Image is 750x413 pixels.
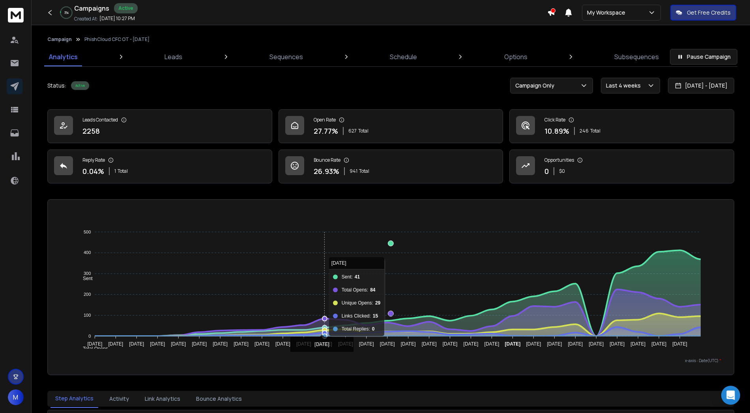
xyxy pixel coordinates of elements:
[317,341,332,347] tspan: [DATE]
[610,47,664,66] a: Subsequences
[84,230,91,234] tspan: 500
[422,341,437,347] tspan: [DATE]
[88,334,91,338] tspan: 0
[509,109,734,143] a: Click Rate10.89%246Total
[630,341,645,347] tspan: [DATE]
[401,341,416,347] tspan: [DATE]
[544,117,565,123] p: Click Rate
[165,52,182,62] p: Leads
[129,341,144,347] tspan: [DATE]
[47,150,272,183] a: Reply Rate0.04%1Total
[568,341,583,347] tspan: [DATE]
[82,125,100,136] p: 2258
[269,52,303,62] p: Sequences
[114,3,138,13] div: Active
[254,341,269,347] tspan: [DATE]
[359,341,374,347] tspan: [DATE]
[509,150,734,183] a: Opportunities0$0
[105,390,134,407] button: Activity
[670,5,736,21] button: Get Free Credits
[82,166,104,177] p: 0.04 %
[74,16,98,22] p: Created At:
[606,82,644,90] p: Last 4 weeks
[348,128,357,134] span: 627
[505,341,521,347] tspan: [DATE]
[74,4,109,13] h1: Campaigns
[314,166,339,177] p: 26.93 %
[464,341,479,347] tspan: [DATE]
[687,9,731,17] p: Get Free Credits
[84,36,150,43] p: PhishCloud CFC OT - [DATE]
[265,47,308,66] a: Sequences
[84,250,91,255] tspan: 400
[84,271,91,276] tspan: 300
[443,341,458,347] tspan: [DATE]
[668,78,734,93] button: [DATE] - [DATE]
[385,47,422,66] a: Schedule
[338,341,353,347] tspan: [DATE]
[544,125,569,136] p: 10.89 %
[515,82,557,90] p: Campaign Only
[171,341,186,347] tspan: [DATE]
[47,36,72,43] button: Campaign
[47,82,66,90] p: Status:
[358,128,368,134] span: Total
[150,341,165,347] tspan: [DATE]
[359,168,369,174] span: Total
[192,341,207,347] tspan: [DATE]
[82,117,118,123] p: Leads Contacted
[87,341,102,347] tspan: [DATE]
[590,128,600,134] span: Total
[721,386,740,405] div: Open Intercom Messenger
[275,341,290,347] tspan: [DATE]
[114,168,116,174] span: 1
[50,390,98,408] button: Step Analytics
[140,390,185,407] button: Link Analytics
[350,168,357,174] span: 941
[71,81,89,90] div: Active
[526,341,541,347] tspan: [DATE]
[99,15,135,22] p: [DATE] 10:27 PM
[547,341,562,347] tspan: [DATE]
[587,9,628,17] p: My Workspace
[544,157,574,163] p: Opportunities
[44,47,82,66] a: Analytics
[580,128,589,134] span: 246
[651,341,666,347] tspan: [DATE]
[82,157,105,163] p: Reply Rate
[213,341,228,347] tspan: [DATE]
[279,150,503,183] a: Bounce Rate26.93%941Total
[504,52,527,62] p: Options
[589,341,604,347] tspan: [DATE]
[279,109,503,143] a: Open Rate27.77%627Total
[296,341,311,347] tspan: [DATE]
[49,52,78,62] p: Analytics
[610,341,625,347] tspan: [DATE]
[77,276,93,281] span: Sent
[77,346,108,351] span: Total Opens
[64,10,69,15] p: 3 %
[380,341,395,347] tspan: [DATE]
[84,313,91,318] tspan: 100
[84,292,91,297] tspan: 200
[234,341,249,347] tspan: [DATE]
[191,390,247,407] button: Bounce Analytics
[314,125,338,136] p: 27.77 %
[484,341,499,347] tspan: [DATE]
[60,358,721,364] p: x-axis : Date(UTC)
[544,166,549,177] p: 0
[314,117,336,123] p: Open Rate
[670,49,737,65] button: Pause Campaign
[8,389,24,405] button: M
[160,47,187,66] a: Leads
[118,168,128,174] span: Total
[47,109,272,143] a: Leads Contacted2258
[108,341,123,347] tspan: [DATE]
[390,52,417,62] p: Schedule
[499,47,532,66] a: Options
[314,157,340,163] p: Bounce Rate
[559,168,565,174] p: $ 0
[614,52,659,62] p: Subsequences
